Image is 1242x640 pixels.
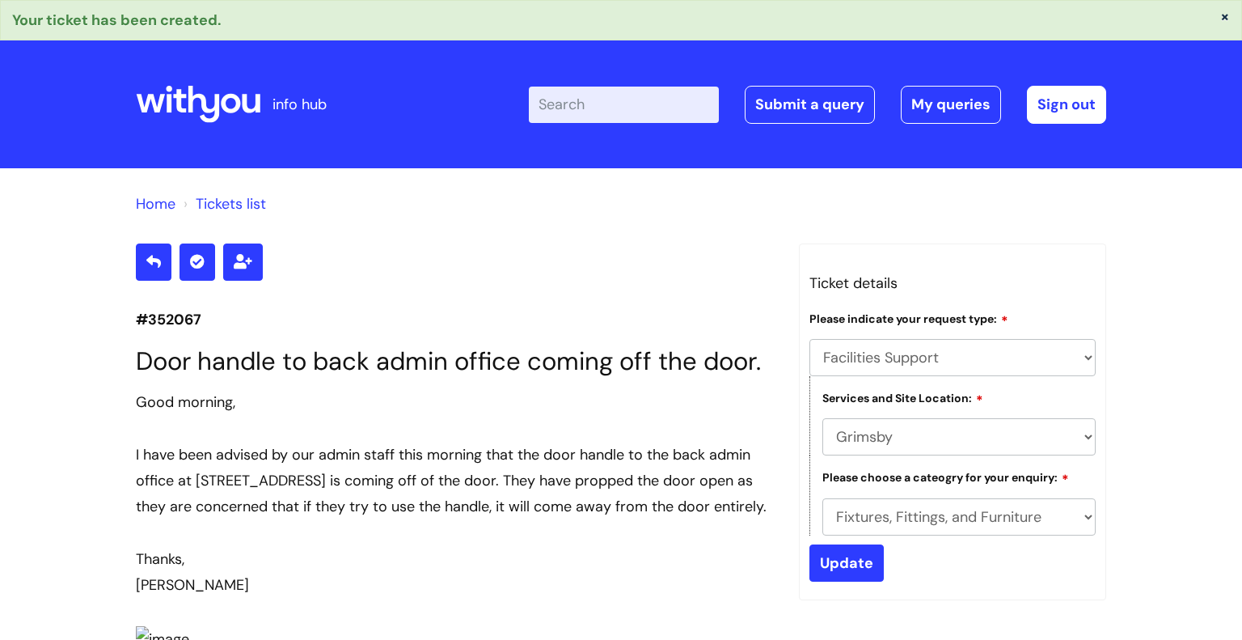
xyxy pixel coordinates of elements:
[809,310,1008,326] label: Please indicate your request type:
[822,389,983,405] label: Services and Site Location:
[136,194,175,214] a: Home
[529,86,1106,123] div: | -
[745,86,875,123] a: Submit a query
[196,194,266,214] a: Tickets list
[136,346,775,376] h1: Door handle to back admin office coming off the door.
[822,468,1069,485] label: Please choose a cateogry for your enquiry:
[136,191,175,217] li: Solution home
[901,86,1001,123] a: My queries
[809,270,1096,296] h3: Ticket details
[136,307,775,333] p: #352067
[1220,9,1230,23] button: ×
[180,191,266,217] li: Tickets list
[809,545,884,582] input: Update
[272,91,327,117] p: info hub
[529,87,719,122] input: Search
[136,389,775,625] div: Good morning, I have been advised by our admin staff this morning that the door handle to the bac...
[1027,86,1106,123] a: Sign out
